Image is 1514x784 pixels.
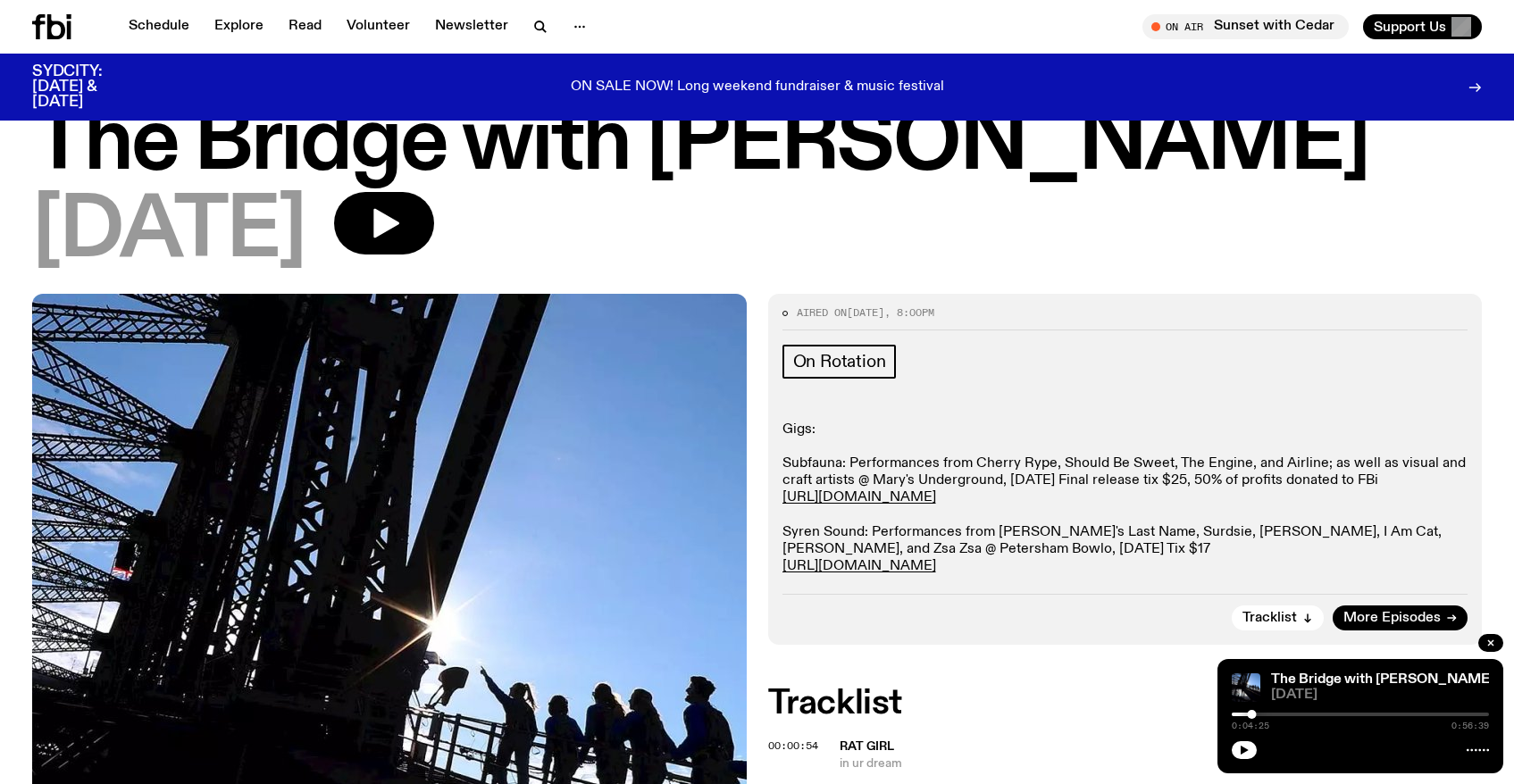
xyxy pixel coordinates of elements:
[782,421,1468,576] p: Gigs: Subfauna: Performances from Cherry Rype, Should Be Sweet, The Engine, and Airline; as well ...
[571,79,944,96] p: ON SALE NOW! Long weekend fundraiser & music festival
[1142,14,1349,39] button: On AirSunset with Cedar
[768,688,1483,720] h2: Tracklist
[1242,612,1297,625] span: Tracklist
[768,738,818,753] span: 00:00:54
[782,345,897,379] a: On Rotation
[840,755,1326,772] span: in ur dream
[1343,612,1441,625] span: More Episodes
[1232,605,1324,630] button: Tracklist
[1232,721,1269,730] span: 0:04:25
[782,559,936,573] a: [URL][DOMAIN_NAME]
[840,740,894,753] span: rat girl
[793,352,886,371] span: On Rotation
[1451,721,1489,730] span: 0:56:39
[1271,672,1494,687] a: The Bridge with [PERSON_NAME]
[797,305,847,320] span: Aired on
[1363,14,1482,39] button: Support Us
[118,14,200,39] a: Schedule
[204,14,274,39] a: Explore
[336,14,421,39] a: Volunteer
[1271,688,1489,702] span: [DATE]
[884,305,934,320] span: , 8:00pm
[424,14,519,39] a: Newsletter
[1333,605,1468,630] a: More Episodes
[1374,19,1446,35] span: Support Us
[32,192,305,272] span: [DATE]
[278,14,332,39] a: Read
[847,305,884,320] span: [DATE]
[768,741,818,751] button: 00:00:54
[782,490,936,505] a: [URL][DOMAIN_NAME]
[32,104,1482,185] h1: The Bridge with [PERSON_NAME]
[32,64,146,110] h3: SYDCITY: [DATE] & [DATE]
[1232,673,1260,702] img: People climb Sydney's Harbour Bridge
